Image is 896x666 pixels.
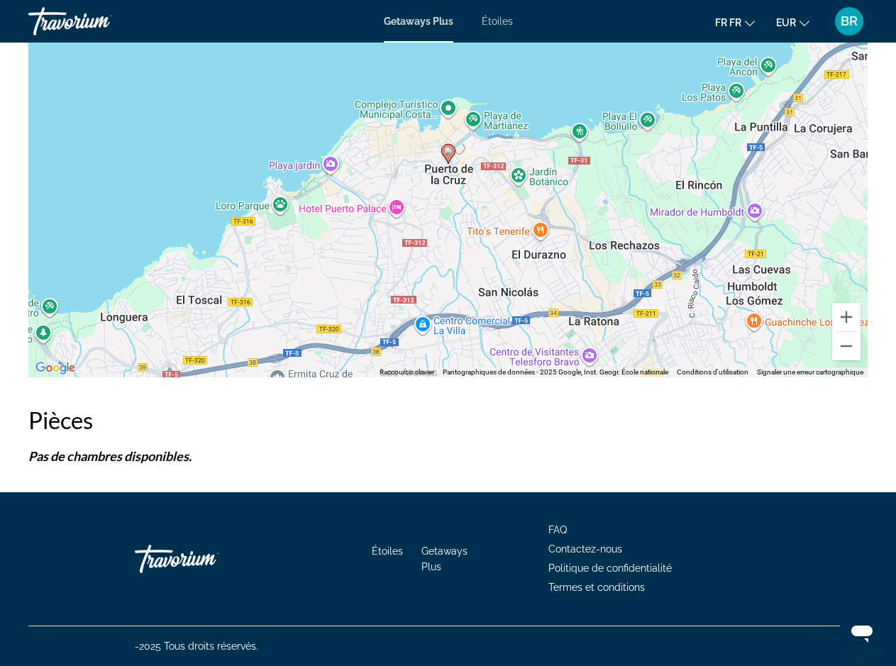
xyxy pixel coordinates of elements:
[715,17,741,28] span: fr fr
[443,368,668,376] span: Pantographiques de données - 2025 Google, Inst. Geogr. École nationale
[28,406,868,434] h2: Pièces
[32,359,79,377] img: Google
[548,582,645,593] a: Termes et conditions
[839,609,885,655] iframe: Bouton de lancement de la fenêtre de messagerie
[776,12,809,33] button: Changement de monnaie
[757,368,863,376] a: Signaler une erreur cartographique
[548,543,622,555] a: Contactez-nous
[28,448,868,464] p: Pas de chambres disponibles.
[841,14,858,28] span: BR
[139,640,258,652] span: 2025 Tous droits réservés.
[831,6,868,36] button: Menu utilisateur
[677,368,748,376] a: Conditions d'utilisation (s'ouvre dans un onglet)
[776,17,796,28] span: EUR
[548,562,672,574] a: Politique de confidentialité
[380,367,434,377] button: Raccourcis clavier
[384,16,453,27] a: Getaways Plus
[832,303,861,331] button: Avant-être
[372,545,403,557] a: Étoiles
[482,16,513,27] a: Étoiles
[32,359,79,377] a: Ouvrir cette zone dans Google Maps (dans une nouvelle fenêtre)
[28,3,170,40] a: Travorium
[832,332,861,360] button: A l'arrière du zoom
[548,524,567,535] a: FAQ
[135,538,277,580] a: Travorium
[715,12,755,33] button: Changer de langue
[135,640,258,652] span: -
[421,545,468,572] a: Getaways Plus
